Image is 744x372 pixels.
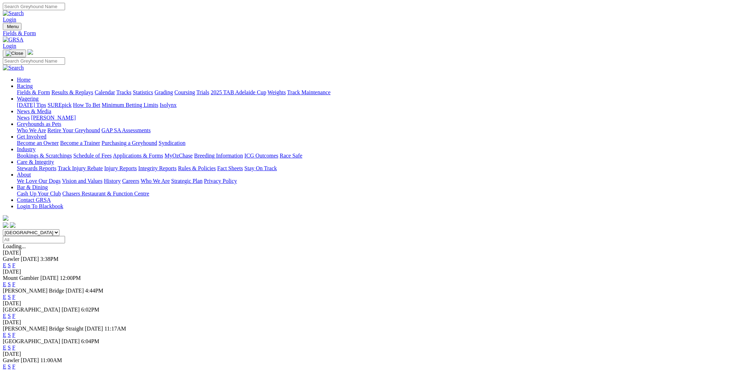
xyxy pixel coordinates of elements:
span: [GEOGRAPHIC_DATA] [3,307,60,313]
a: Race Safe [280,153,302,159]
img: twitter.svg [10,222,15,228]
a: F [12,332,15,338]
a: F [12,345,15,351]
span: 6:04PM [81,338,100,344]
a: Privacy Policy [204,178,237,184]
img: facebook.svg [3,222,8,228]
a: History [104,178,121,184]
a: F [12,294,15,300]
a: Vision and Values [62,178,102,184]
div: Greyhounds as Pets [17,127,741,134]
a: Fields & Form [3,30,741,37]
img: GRSA [3,37,24,43]
a: Retire Your Greyhound [47,127,100,133]
a: Syndication [159,140,185,146]
a: Strategic Plan [171,178,203,184]
a: We Love Our Dogs [17,178,60,184]
a: E [3,281,6,287]
a: Stay On Track [244,165,277,171]
span: [DATE] [21,256,39,262]
a: Grading [155,89,173,95]
a: S [8,313,11,319]
a: S [8,332,11,338]
a: S [8,262,11,268]
span: 4:44PM [85,288,103,294]
a: About [17,172,31,178]
a: [PERSON_NAME] [31,115,76,121]
span: [PERSON_NAME] Bridge [3,288,64,294]
img: logo-grsa-white.png [3,215,8,221]
img: logo-grsa-white.png [27,49,33,55]
a: Coursing [174,89,195,95]
a: F [12,313,15,319]
span: Mount Gambier [3,275,39,281]
a: F [12,262,15,268]
a: Injury Reports [104,165,137,171]
a: Racing [17,83,33,89]
span: [DATE] [40,275,59,281]
input: Search [3,3,65,10]
div: [DATE] [3,250,741,256]
div: News & Media [17,115,741,121]
a: Schedule of Fees [73,153,111,159]
a: MyOzChase [165,153,193,159]
a: Fact Sheets [217,165,243,171]
a: Home [17,77,31,83]
a: E [3,332,6,338]
a: E [3,364,6,370]
div: [DATE] [3,300,741,307]
a: F [12,281,15,287]
a: E [3,345,6,351]
a: [DATE] Tips [17,102,46,108]
div: About [17,178,741,184]
a: Bookings & Scratchings [17,153,72,159]
a: Get Involved [17,134,46,140]
a: Track Maintenance [287,89,331,95]
a: Statistics [133,89,153,95]
div: Care & Integrity [17,165,741,172]
a: Login [3,17,16,23]
span: 6:02PM [81,307,100,313]
button: Toggle navigation [3,50,26,57]
a: Calendar [95,89,115,95]
a: S [8,364,11,370]
div: Wagering [17,102,741,108]
div: Racing [17,89,741,96]
a: Track Injury Rebate [58,165,103,171]
a: F [12,364,15,370]
span: [DATE] [62,307,80,313]
a: Applications & Forms [113,153,163,159]
div: [DATE] [3,319,741,326]
a: S [8,294,11,300]
a: News [17,115,30,121]
a: Careers [122,178,139,184]
a: Rules & Policies [178,165,216,171]
a: Wagering [17,96,39,102]
span: [DATE] [85,326,103,332]
img: Close [6,51,23,56]
span: Gawler [3,357,19,363]
a: E [3,294,6,300]
span: [PERSON_NAME] Bridge Straight [3,326,83,332]
span: 12:00PM [60,275,81,281]
a: SUREpick [47,102,71,108]
button: Toggle navigation [3,23,21,30]
a: Isolynx [160,102,177,108]
span: 3:38PM [40,256,59,262]
a: S [8,345,11,351]
div: [DATE] [3,269,741,275]
span: Loading... [3,243,26,249]
span: [DATE] [21,357,39,363]
a: Weights [268,89,286,95]
input: Search [3,57,65,65]
span: [GEOGRAPHIC_DATA] [3,338,60,344]
img: Search [3,65,24,71]
a: Trials [196,89,209,95]
a: Breeding Information [194,153,243,159]
a: Who We Are [17,127,46,133]
a: Integrity Reports [138,165,177,171]
a: Contact GRSA [17,197,51,203]
a: Cash Up Your Club [17,191,61,197]
span: Gawler [3,256,19,262]
span: 11:17AM [104,326,126,332]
